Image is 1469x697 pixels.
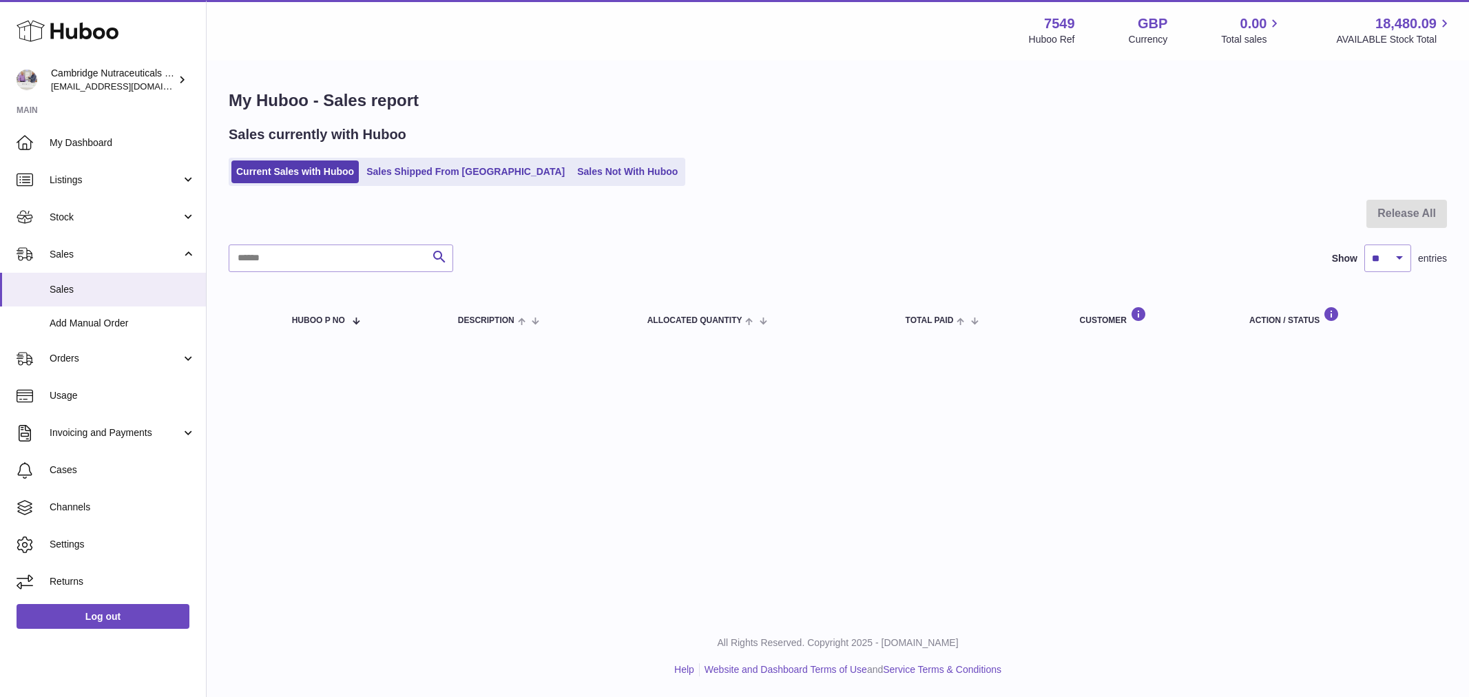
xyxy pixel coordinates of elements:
[50,248,181,261] span: Sales
[218,636,1458,649] p: All Rights Reserved. Copyright 2025 - [DOMAIN_NAME]
[1221,14,1282,46] a: 0.00 Total sales
[1138,14,1167,33] strong: GBP
[1080,306,1222,325] div: Customer
[50,352,181,365] span: Orders
[50,538,196,551] span: Settings
[1029,33,1075,46] div: Huboo Ref
[17,70,37,90] img: qvc@camnutra.com
[50,501,196,514] span: Channels
[458,316,514,325] span: Description
[50,426,181,439] span: Invoicing and Payments
[50,283,196,296] span: Sales
[1249,306,1433,325] div: Action / Status
[362,160,570,183] a: Sales Shipped From [GEOGRAPHIC_DATA]
[1129,33,1168,46] div: Currency
[50,389,196,402] span: Usage
[906,316,954,325] span: Total paid
[50,211,181,224] span: Stock
[883,664,1001,675] a: Service Terms & Conditions
[229,90,1447,112] h1: My Huboo - Sales report
[1336,14,1452,46] a: 18,480.09 AVAILABLE Stock Total
[647,316,742,325] span: ALLOCATED Quantity
[1332,252,1357,265] label: Show
[51,67,175,93] div: Cambridge Nutraceuticals Ltd
[1221,33,1282,46] span: Total sales
[700,663,1001,676] li: and
[231,160,359,183] a: Current Sales with Huboo
[705,664,867,675] a: Website and Dashboard Terms of Use
[572,160,683,183] a: Sales Not With Huboo
[51,81,202,92] span: [EMAIL_ADDRESS][DOMAIN_NAME]
[1336,33,1452,46] span: AVAILABLE Stock Total
[1240,14,1267,33] span: 0.00
[1375,14,1437,33] span: 18,480.09
[674,664,694,675] a: Help
[50,464,196,477] span: Cases
[17,604,189,629] a: Log out
[50,575,196,588] span: Returns
[292,316,345,325] span: Huboo P no
[50,136,196,149] span: My Dashboard
[1044,14,1075,33] strong: 7549
[50,174,181,187] span: Listings
[1418,252,1447,265] span: entries
[50,317,196,330] span: Add Manual Order
[229,125,406,144] h2: Sales currently with Huboo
